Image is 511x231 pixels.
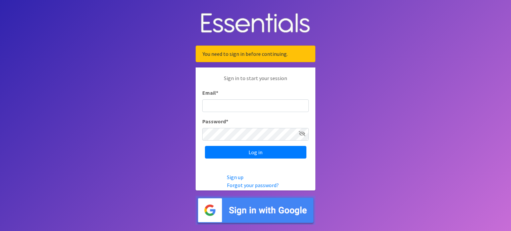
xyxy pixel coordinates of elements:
[226,118,228,125] abbr: required
[216,89,218,96] abbr: required
[196,46,315,62] div: You need to sign in before continuing.
[202,117,228,125] label: Password
[202,89,218,97] label: Email
[196,196,315,225] img: Sign in with Google
[202,74,309,89] p: Sign in to start your session
[227,174,244,180] a: Sign up
[205,146,306,159] input: Log in
[196,6,315,41] img: Human Essentials
[227,182,279,188] a: Forgot your password?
